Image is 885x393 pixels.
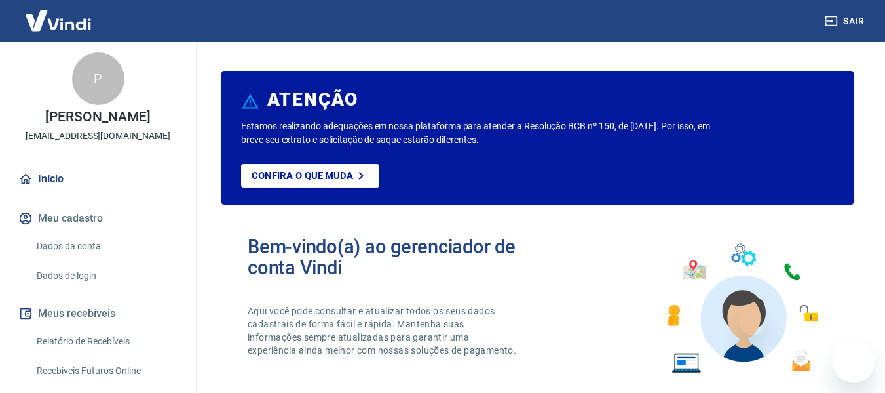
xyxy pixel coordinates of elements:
a: Recebíveis Futuros Online [31,358,180,384]
a: Dados de login [31,262,180,289]
img: Vindi [16,1,101,41]
div: P [72,52,124,105]
h2: Bem-vindo(a) ao gerenciador de conta Vindi [248,236,538,278]
a: Relatório de Recebíveis [31,328,180,355]
img: Imagem de um avatar masculino com diversos icones exemplificando as funcionalidades do gerenciado... [656,236,827,381]
button: Meu cadastro [16,204,180,233]
a: Início [16,165,180,194]
a: Confira o que muda [241,164,379,188]
p: Aqui você pode consultar e atualizar todos os seus dados cadastrais de forma fácil e rápida. Mant... [248,304,519,357]
p: [EMAIL_ADDRESS][DOMAIN_NAME] [26,129,170,143]
p: Confira o que muda [252,170,353,182]
a: Dados da conta [31,233,180,260]
h6: ATENÇÃO [267,93,358,106]
iframe: Fechar mensagem [739,309,765,335]
iframe: Botão para abrir a janela de mensagens [833,341,875,383]
p: [PERSON_NAME] [45,110,150,124]
p: Estamos realizando adequações em nossa plataforma para atender a Resolução BCB nº 150, de [DATE].... [241,119,715,147]
button: Meus recebíveis [16,299,180,328]
button: Sair [822,9,869,33]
